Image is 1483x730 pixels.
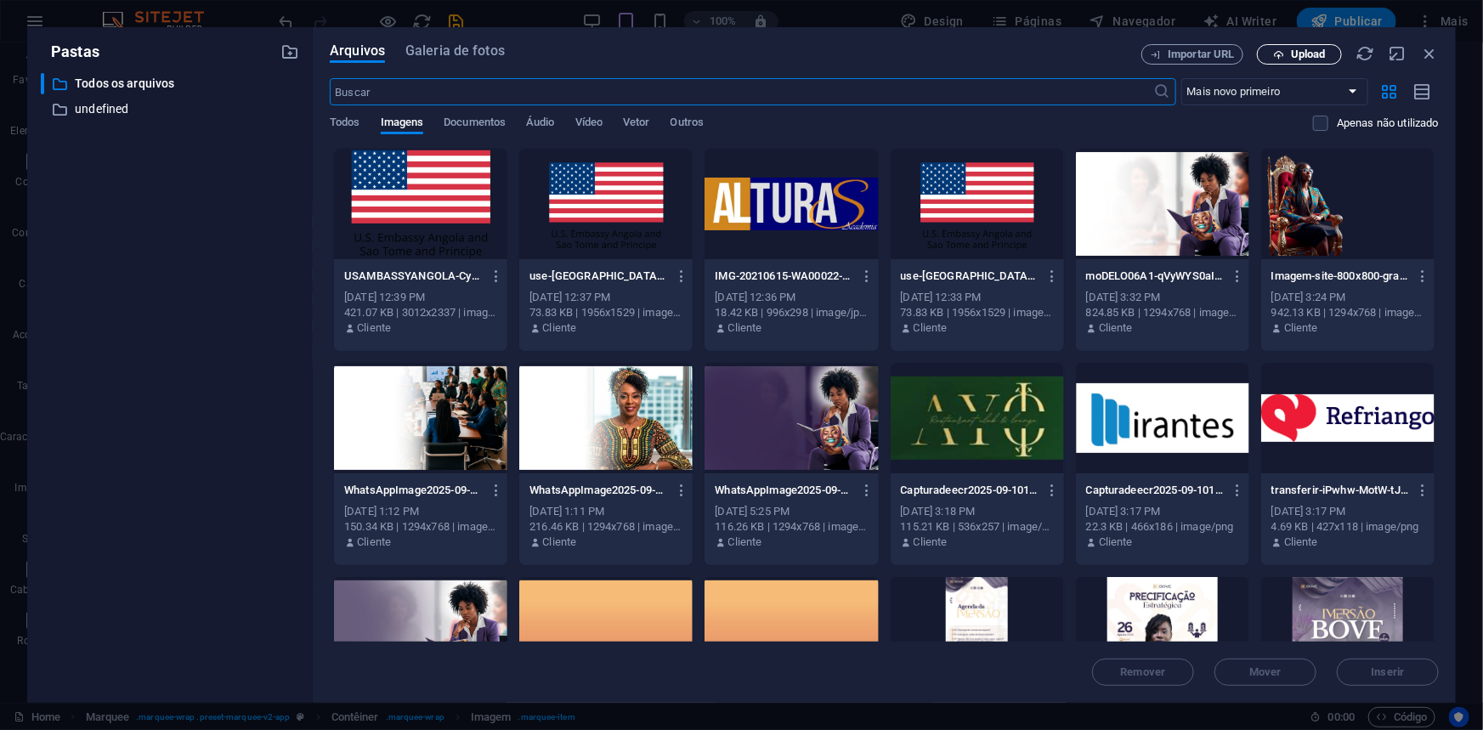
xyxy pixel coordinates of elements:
div: 115.21 KB | 536x257 | image/png [901,519,1054,535]
p: use-[GEOGRAPHIC_DATA]-and-sao-tome-and-principe-flag-logo-vertical-color-uJ439yPSo1HMPtV7v9OfUw.png [529,269,667,284]
p: Exibe apenas arquivos que não estão em uso no website. Os arquivos adicionados durante esta sessã... [1337,116,1439,131]
button: 1 [39,133,60,138]
span: Outros [671,112,705,136]
div: 216.46 KB | 1294x768 | image/jpeg [529,519,682,535]
p: Cliente [1099,320,1133,336]
span: Áudio [526,112,554,136]
div: [DATE] 3:24 PM [1271,290,1424,305]
div: [DATE] 3:17 PM [1086,504,1239,519]
p: Cliente [914,320,948,336]
p: Todos os arquivos [75,74,268,93]
p: Cliente [728,320,762,336]
i: Minimizar [1388,44,1407,63]
span: Todos [330,112,359,136]
div: [DATE] 12:33 PM [901,290,1054,305]
div: [DATE] 12:39 PM [344,290,497,305]
div: 4.69 KB | 427x118 | image/png [1271,519,1424,535]
p: Capturadeecr2025-09-10141508-FXaQp-EVVwnvoV42zc3R6g.png [901,483,1039,498]
div: 116.26 KB | 1294x768 | image/jpeg [715,519,868,535]
p: Cliente [1099,535,1133,550]
span: Vídeo [575,112,603,136]
span: Imagens [381,112,424,136]
p: Cliente [542,320,576,336]
div: Content Slider [20,441,541,662]
i: Fechar [1420,44,1439,63]
button: Upload [1257,44,1342,65]
div: undefined [41,99,299,120]
p: USAMBASSYANGOLA-Cy33zQ8WeWCcu_LCN_OOlQ.png [344,269,482,284]
div: 421.07 KB | 3012x2337 | image/png [344,305,497,320]
div: 22.3 KB | 466x186 | image/png [1086,519,1239,535]
p: transferir-iPwhw-MotW-tJvU3v7kKVQ.png [1271,483,1409,498]
div: [DATE] 12:37 PM [529,290,682,305]
div: [DATE] 1:12 PM [344,504,497,519]
div: 150.34 KB | 1294x768 | image/jpeg [344,519,497,535]
div: 824.85 KB | 1294x768 | image/png [1086,305,1239,320]
div: [DATE] 3:32 PM [1086,290,1239,305]
p: Cliente [914,535,948,550]
div: [DATE] 3:17 PM [1271,504,1424,519]
p: Cliente [1284,320,1318,336]
span: Vetor [623,112,649,136]
div: [DATE] 12:36 PM [715,290,868,305]
p: WhatsAppImage2025-09-24at16.18.34-oU7Y_w2fdGBcz8e3ObX6PA.jpeg [344,483,482,498]
button: Importar URL [1141,44,1243,65]
div: [DATE] 1:11 PM [529,504,682,519]
button: 3 [39,174,60,178]
p: use-angola-and-sao-tome-and-principe-flag-logo-vertical-color-VRCbkIAppt44mxpjp_DGdQ.png [901,269,1039,284]
p: IMG-20210615-WA00022-IcvTfN80KrffZDy9KeSvuA.jpg [715,269,852,284]
p: Cliente [728,535,762,550]
span: Arquivos [330,41,385,61]
p: undefined [75,99,268,119]
p: Cliente [357,535,391,550]
p: WhatsAppImage2025-09-10at15.52.52-qLHgOragCtIopZIislfoUA.jpeg [715,483,852,498]
p: Cliente [1284,535,1318,550]
span: Documentos [444,112,506,136]
p: WhatsAppImage2025-09-24at15.06.53-gEep8T6nH1LQIWUneS6DPQ.jpeg [529,483,667,498]
p: Cliente [357,320,391,336]
span: Upload [1291,49,1326,59]
span: Galeria de fotos [405,41,505,61]
p: Pastas [41,41,99,63]
i: Recarregar [1356,44,1374,63]
i: Criar nova pasta [280,42,299,61]
div: [DATE] 5:25 PM [715,504,868,519]
div: [DATE] 3:18 PM [901,504,1054,519]
span: Importar URL [1168,49,1234,59]
div: 73.83 KB | 1956x1529 | image/png [901,305,1054,320]
div: 73.83 KB | 1956x1529 | image/png [529,305,682,320]
p: Capturadeecr2025-09-10141244-xrPY5f8e6hNyn0akoxcEMQ.png [1086,483,1224,498]
div: 942.13 KB | 1294x768 | image/png [1271,305,1424,320]
div: ​ [41,73,44,94]
button: 2 [39,154,60,158]
p: moDELO06A1-qVyWYS0aIpXgcmXWKuYzvA.png [1086,269,1224,284]
p: Cliente [542,535,576,550]
input: Buscar [330,78,1153,105]
p: Imagem-site-800x800-grande-xDAyh4Ae-Yf4GoY7O-i27g.png [1271,269,1409,284]
div: 18.42 KB | 996x298 | image/jpeg [715,305,868,320]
